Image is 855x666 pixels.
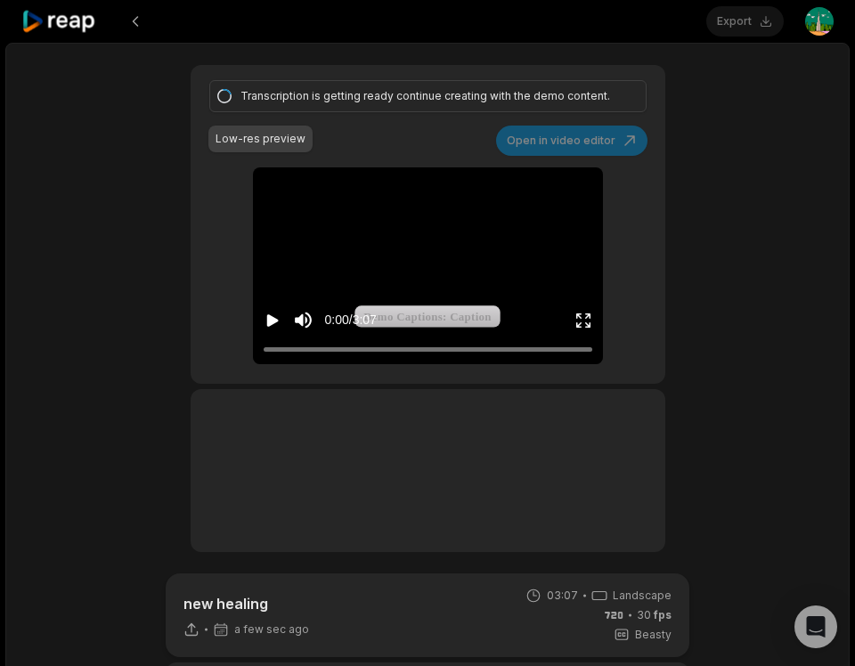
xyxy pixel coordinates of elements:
span: Beasty [635,627,672,643]
span: 30 [637,607,672,623]
div: 0:00 / 3:07 [325,311,377,329]
span: 03:07 [547,588,578,604]
div: Open Intercom Messenger [794,605,837,648]
button: Mute sound [292,309,314,331]
button: Enter Fullscreen [574,304,592,337]
p: new healing [183,593,309,614]
span: fps [654,608,672,621]
span: Landscape [613,588,672,604]
span: a few sec ago [234,622,309,637]
div: Transcription is getting ready continue creating with the demo content. [240,88,610,104]
div: Low-res preview [216,131,305,147]
button: Play video [264,304,281,337]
